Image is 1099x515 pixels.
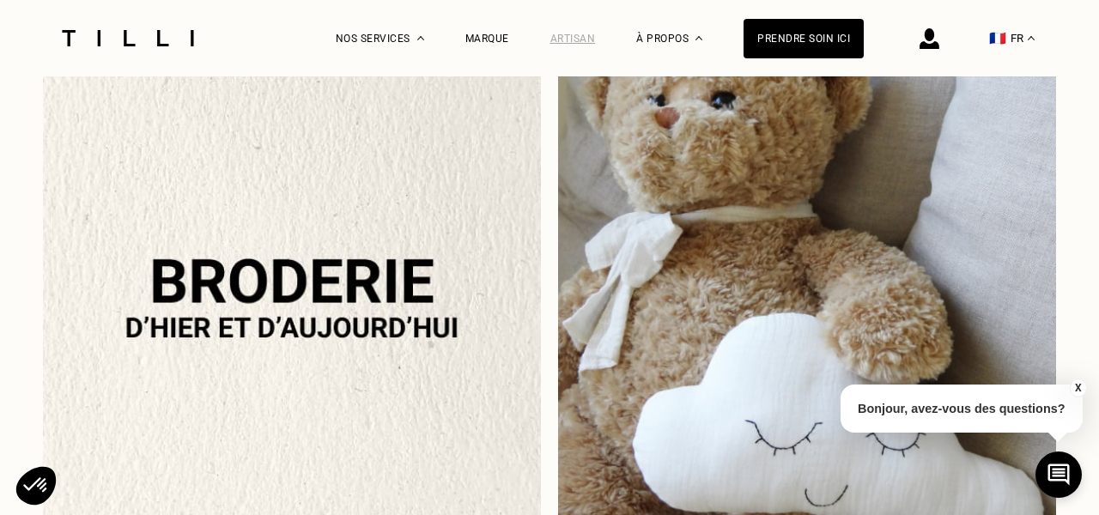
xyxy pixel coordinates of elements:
img: Menu déroulant [417,36,424,40]
button: X [1069,379,1086,397]
a: Marque [465,33,509,45]
p: Bonjour, avez-vous des questions? [841,385,1083,433]
span: 🇫🇷 [989,30,1006,46]
img: Menu déroulant à propos [695,36,702,40]
a: Prendre soin ici [744,19,864,58]
img: icône connexion [920,28,939,49]
a: Artisan [550,33,596,45]
img: menu déroulant [1028,36,1035,40]
img: Logo du service de couturière Tilli [56,30,200,46]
